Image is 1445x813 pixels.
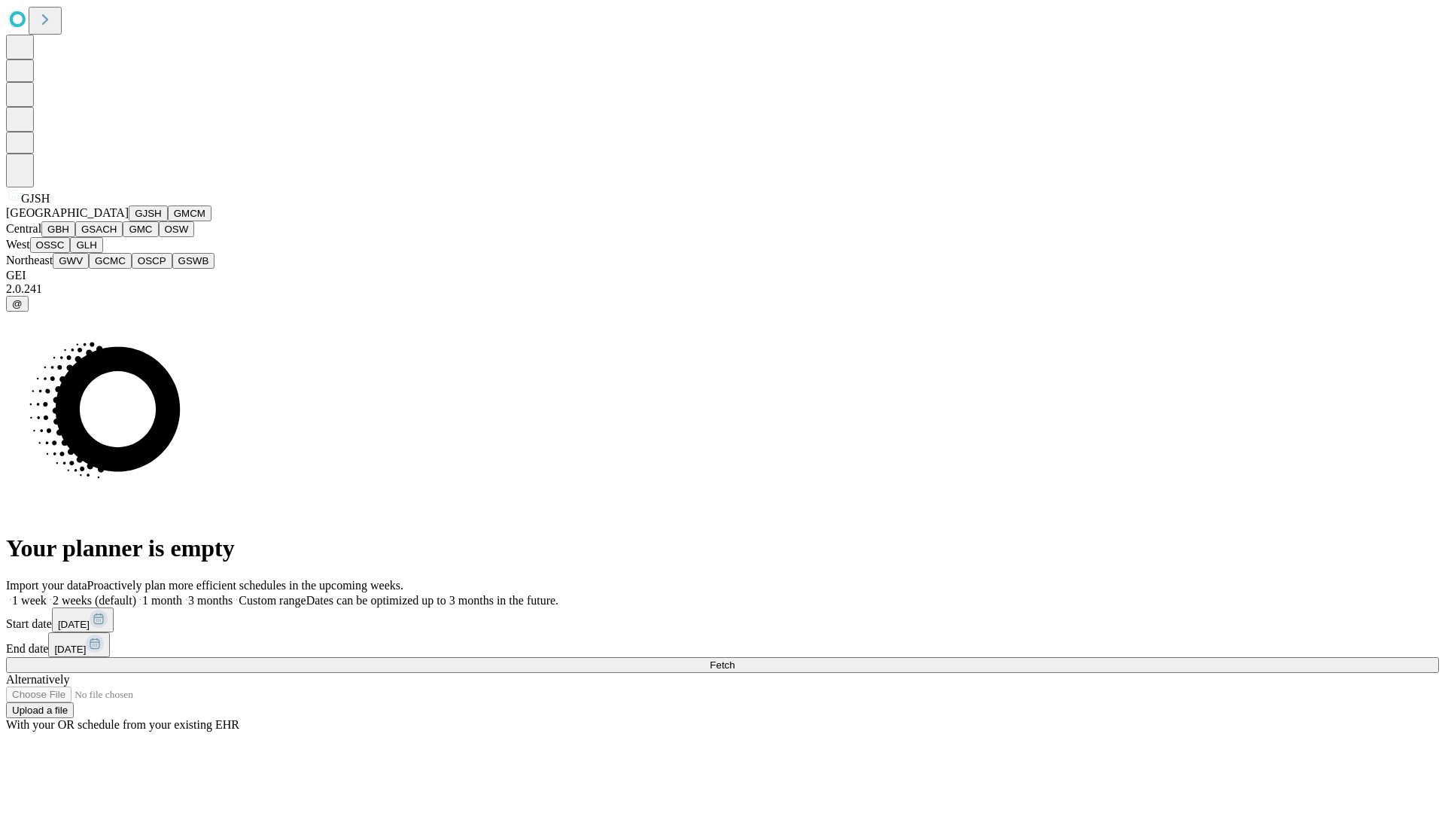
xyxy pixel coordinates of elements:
[172,253,215,269] button: GSWB
[6,296,29,312] button: @
[6,718,239,731] span: With your OR schedule from your existing EHR
[6,206,129,219] span: [GEOGRAPHIC_DATA]
[12,594,47,607] span: 1 week
[129,206,168,221] button: GJSH
[41,221,75,237] button: GBH
[6,282,1439,296] div: 2.0.241
[6,702,74,718] button: Upload a file
[239,594,306,607] span: Custom range
[306,594,558,607] span: Dates can be optimized up to 3 months in the future.
[6,238,30,251] span: West
[6,579,87,592] span: Import your data
[12,298,23,309] span: @
[132,253,172,269] button: OSCP
[6,673,69,686] span: Alternatively
[6,607,1439,632] div: Start date
[53,594,136,607] span: 2 weeks (default)
[89,253,132,269] button: GCMC
[75,221,123,237] button: GSACH
[6,269,1439,282] div: GEI
[159,221,195,237] button: OSW
[52,607,114,632] button: [DATE]
[48,632,110,657] button: [DATE]
[710,659,735,671] span: Fetch
[6,254,53,266] span: Northeast
[142,594,182,607] span: 1 month
[123,221,158,237] button: GMC
[188,594,233,607] span: 3 months
[70,237,102,253] button: GLH
[30,237,71,253] button: OSSC
[6,632,1439,657] div: End date
[54,644,86,655] span: [DATE]
[6,657,1439,673] button: Fetch
[21,192,50,205] span: GJSH
[6,534,1439,562] h1: Your planner is empty
[58,619,90,630] span: [DATE]
[6,222,41,235] span: Central
[87,579,403,592] span: Proactively plan more efficient schedules in the upcoming weeks.
[53,253,89,269] button: GWV
[168,206,211,221] button: GMCM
